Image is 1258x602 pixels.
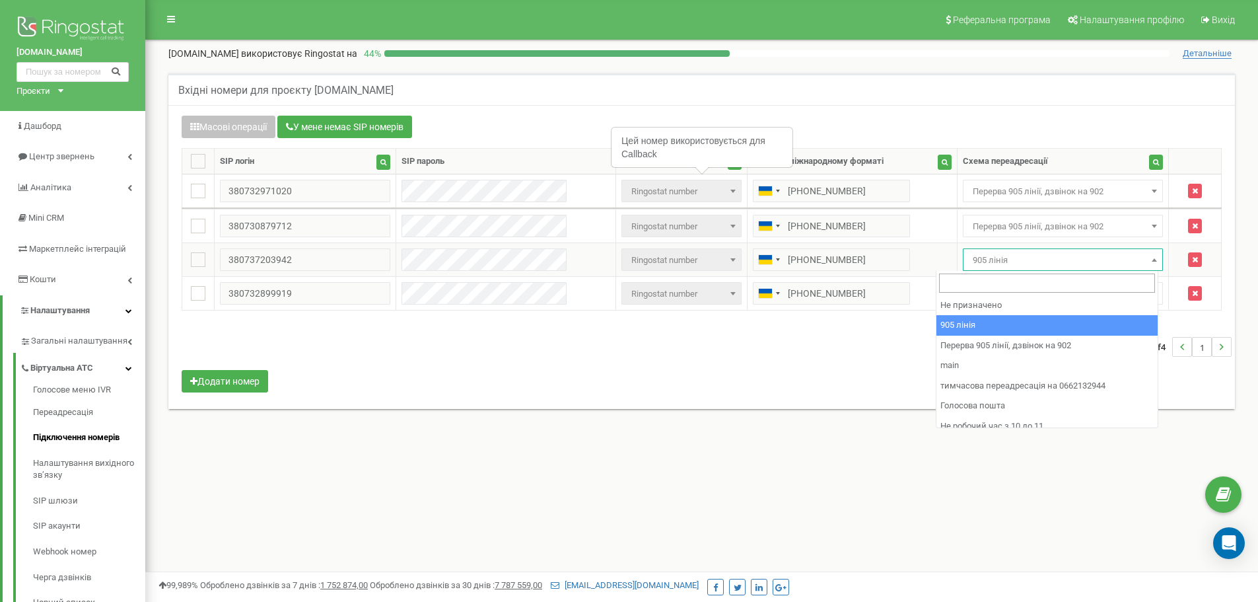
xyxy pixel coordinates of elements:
u: 7 787 559,00 [495,580,542,590]
div: Open Intercom Messenger [1213,527,1245,559]
a: [DOMAIN_NAME] [17,46,129,59]
li: 1 [1192,337,1212,357]
div: Telephone country code [753,215,784,237]
th: SIP пароль [396,149,616,174]
div: Номер у міжнародному форматі [753,155,884,168]
span: Mini CRM [28,213,64,223]
span: 99,989% [158,580,198,590]
a: Віртуальна АТС [20,353,145,380]
span: Налаштування [30,305,90,315]
span: Оброблено дзвінків за 7 днів : [200,580,368,590]
span: Маркетплейс інтеграцій [29,244,126,254]
li: Не призначено [936,295,1158,316]
p: [DOMAIN_NAME] [168,47,357,60]
span: Дашборд [24,121,61,131]
a: Загальні налаштування [20,326,145,353]
li: тимчасова переадресація на 0662132944 [936,376,1158,396]
a: Налаштування вихідного зв’язку [33,451,145,488]
button: Додати номер [182,370,268,393]
span: Ringostat number [626,285,736,303]
div: Цей номер використовується для Callback [612,128,792,167]
a: Голосове меню IVR [33,384,145,400]
span: Ringostat number [621,180,741,202]
input: 050 123 4567 [753,282,910,305]
span: Перерва 905 лінії, дзвінок на 902 [963,180,1164,202]
span: Ringostat number [621,282,741,305]
li: Голосова пошта [936,396,1158,416]
a: SIP акаунти [33,513,145,539]
span: Ringostat number [626,251,736,270]
u: 1 752 874,00 [320,580,368,590]
li: Не робочий час з 10 до 11 [936,416,1158,437]
span: Віртуальна АТС [30,362,93,375]
button: У мене немає SIP номерів [277,116,412,138]
span: Кошти [30,274,56,284]
span: Перерва 905 лінії, дзвінок на 902 [967,217,1159,236]
span: Ringostat number [621,248,741,271]
img: Ringostat logo [17,13,129,46]
li: Перерва 905 лінії, дзвінок на 902 [936,336,1158,356]
div: Telephone country code [753,283,784,304]
div: SIP логін [220,155,254,168]
span: Реферальна програма [953,15,1051,25]
span: Вихід [1212,15,1235,25]
span: Загальні налаштування [31,335,127,348]
div: Схема переадресації [963,155,1048,168]
h5: Вхідні номери для проєкту [DOMAIN_NAME] [178,85,394,96]
input: 050 123 4567 [753,215,910,237]
span: 905 лінія [967,251,1159,270]
a: Черга дзвінків [33,565,145,591]
span: Перерва 905 лінії, дзвінок на 902 [967,182,1159,201]
a: SIP шлюзи [33,488,145,514]
span: Аналiтика [30,182,71,192]
div: Telephone country code [753,180,784,202]
span: Ringostat number [626,217,736,236]
span: Ringostat number [626,182,736,201]
a: Webhook номер [33,539,145,565]
span: Ringostat number [621,215,741,237]
input: 050 123 4567 [753,248,910,271]
a: Підключення номерів [33,425,145,451]
span: Детальніше [1183,48,1232,59]
a: Переадресація [33,400,145,426]
span: 905 лінія [963,248,1164,271]
span: використовує Ringostat на [241,48,357,59]
span: Перерва 905 лінії, дзвінок на 902 [963,215,1164,237]
span: Центр звернень [29,151,94,161]
input: Пошук за номером [17,62,129,82]
div: Telephone country code [753,249,784,270]
button: Масові операції [182,116,275,138]
a: Налаштування [3,295,145,326]
p: 44 % [357,47,384,60]
div: Проєкти [17,85,50,98]
span: Налаштування профілю [1080,15,1184,25]
a: [EMAIL_ADDRESS][DOMAIN_NAME] [551,580,699,590]
input: 050 123 4567 [753,180,910,202]
nav: ... [1141,324,1232,370]
span: Оброблено дзвінків за 30 днів : [370,580,542,590]
li: 905 лінія [936,315,1158,336]
li: main [936,356,1158,376]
